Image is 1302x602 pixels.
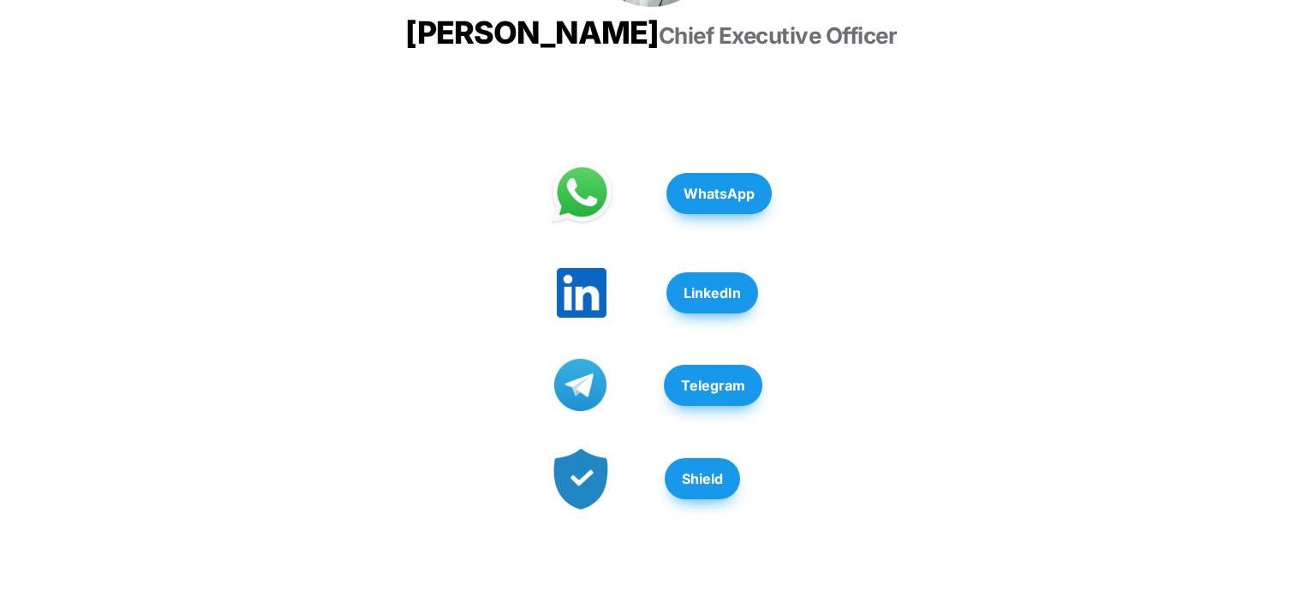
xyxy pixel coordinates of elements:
[682,470,723,487] strong: Shield
[659,22,898,49] span: Chief Executive Officer
[666,272,758,313] button: LinkedIn
[666,264,758,322] a: LinkedIn
[666,173,772,214] button: WhatsApp
[664,365,762,406] button: Telegram
[664,356,762,414] a: Telegram
[681,377,745,394] strong: Telegram
[684,185,755,202] strong: WhatsApp
[665,450,740,508] a: Shield
[665,458,740,499] button: Shield
[684,284,741,301] strong: LinkedIn
[405,14,659,51] span: [PERSON_NAME]
[666,164,772,223] a: WhatsApp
